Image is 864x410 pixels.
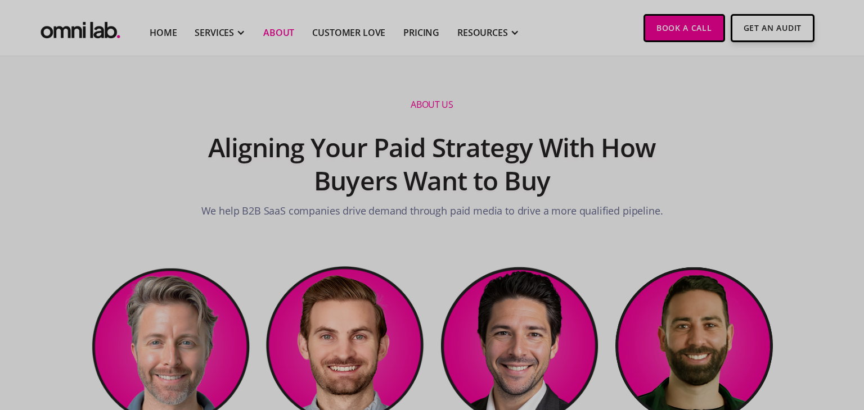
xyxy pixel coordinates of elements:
[662,280,864,410] iframe: Chat Widget
[731,14,814,42] a: Get An Audit
[164,125,700,204] h2: Aligning Your Paid Strategy With How Buyers Want to Buy
[403,26,439,39] a: Pricing
[411,99,453,111] h1: About us
[457,26,508,39] div: RESOURCES
[263,26,294,39] a: About
[201,203,663,224] p: We help B2B SaaS companies drive demand through paid media to drive a more qualified pipeline.
[643,14,725,42] a: Book a Call
[38,14,123,42] img: Omni Lab: B2B SaaS Demand Generation Agency
[312,26,385,39] a: Customer Love
[38,14,123,42] a: home
[195,26,234,39] div: SERVICES
[150,26,177,39] a: Home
